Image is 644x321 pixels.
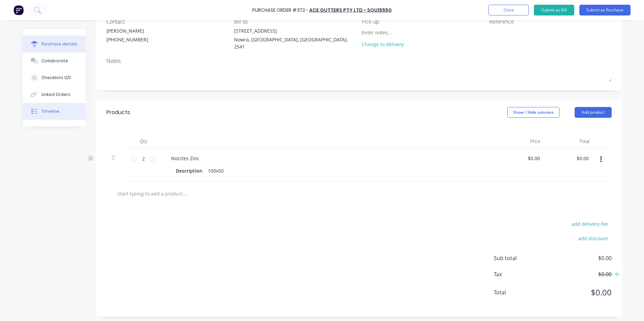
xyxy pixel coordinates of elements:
[106,36,148,43] div: [PHONE_NUMBER]
[41,58,68,64] div: Collaborate
[23,103,86,120] button: Timeline
[546,135,595,148] div: Total
[309,7,392,13] a: Ace Gutters Pty Ltd - SOU15550
[544,286,612,298] span: $0.00
[41,108,59,114] div: Timeline
[205,166,226,176] div: 100x50
[13,5,24,15] img: Factory
[362,17,484,26] div: Pick up
[575,107,612,118] button: Add product
[362,27,423,37] input: Enter notes...
[166,153,205,163] div: Nozzles Zinc
[252,7,309,14] div: Purchase Order #372 -
[23,69,86,86] button: Checklists 0/0
[494,254,544,262] span: Sub total
[41,41,77,47] div: Purchase details
[234,17,357,26] div: Bill to
[544,270,612,278] span: $0.00
[106,17,229,26] div: Contact
[234,36,357,50] div: Nowra, [GEOGRAPHIC_DATA], [GEOGRAPHIC_DATA], 2541
[568,219,612,228] button: add delivery fee
[497,135,546,148] div: Price
[579,5,631,15] button: Submit as Purchase
[23,52,86,69] button: Collaborate
[117,187,252,200] input: Start typing to add a product...
[173,166,205,176] div: Description
[127,135,160,148] div: Qty
[106,57,612,65] div: Notes
[494,288,544,296] span: Total
[494,270,544,278] span: Tax
[41,92,70,98] div: Linked Orders
[534,5,574,15] button: Submit as Bill
[106,108,130,116] div: Products
[507,107,559,118] button: Show / Hide columns
[106,27,148,34] div: [PERSON_NAME]
[23,36,86,52] button: Purchase details
[362,41,423,48] div: Change to delivery
[574,234,612,243] button: add discount
[544,254,612,262] span: $0.00
[488,5,529,15] button: Close
[23,86,86,103] button: Linked Orders
[234,27,357,34] div: [STREET_ADDRESS]
[489,17,612,26] div: Reference
[41,75,71,81] div: Checklists 0/0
